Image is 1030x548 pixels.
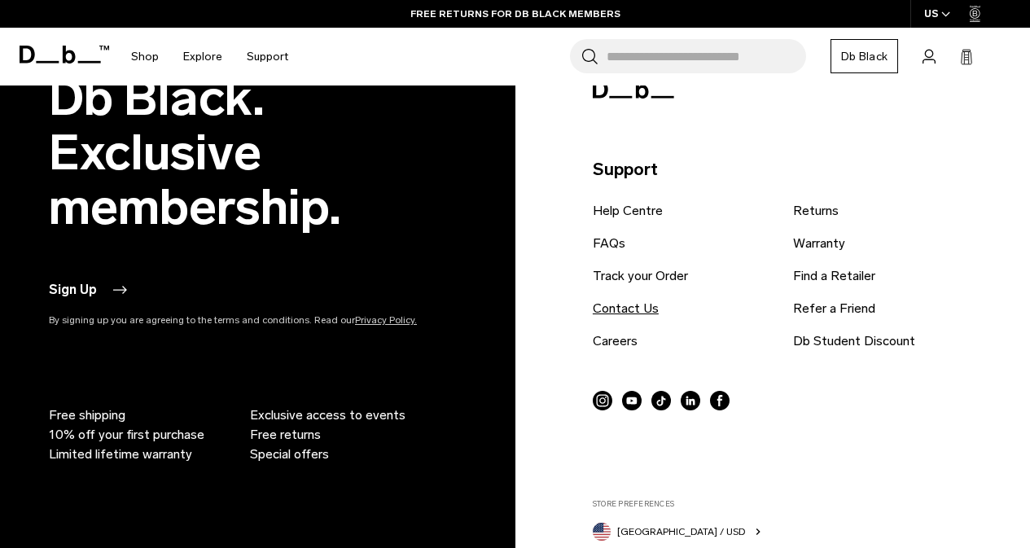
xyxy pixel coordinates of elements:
[593,523,611,541] img: United States
[49,406,125,425] span: Free shipping
[793,234,845,253] a: Warranty
[593,498,981,510] label: Store Preferences
[49,71,437,235] h2: Db Black. Exclusive membership.
[593,520,765,541] button: United States [GEOGRAPHIC_DATA] / USD
[831,39,898,73] a: Db Black
[131,28,159,85] a: Shop
[793,299,875,318] a: Refer a Friend
[410,7,620,21] a: FREE RETURNS FOR DB BLACK MEMBERS
[250,425,321,445] span: Free returns
[183,28,222,85] a: Explore
[49,445,192,464] span: Limited lifetime warranty
[793,201,839,221] a: Returns
[247,28,288,85] a: Support
[119,28,300,85] nav: Main Navigation
[49,425,204,445] span: 10% off your first purchase
[355,314,417,326] a: Privacy Policy.
[49,313,437,327] p: By signing up you are agreeing to the terms and conditions. Read our
[593,201,663,221] a: Help Centre
[593,156,981,182] p: Support
[49,280,129,300] button: Sign Up
[593,266,688,286] a: Track your Order
[793,266,875,286] a: Find a Retailer
[593,299,659,318] a: Contact Us
[617,524,745,539] span: [GEOGRAPHIC_DATA] / USD
[593,331,638,351] a: Careers
[250,445,329,464] span: Special offers
[593,234,625,253] a: FAQs
[793,331,915,351] a: Db Student Discount
[250,406,405,425] span: Exclusive access to events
